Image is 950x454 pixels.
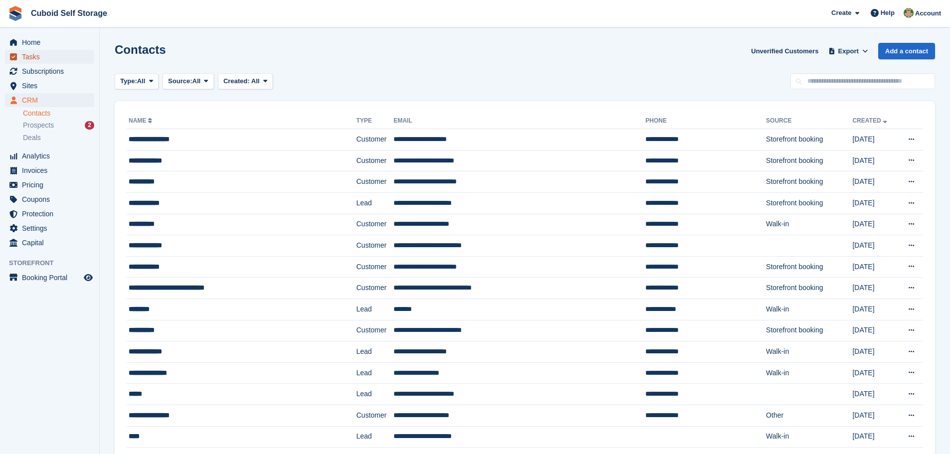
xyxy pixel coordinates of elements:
[163,73,214,90] button: Source: All
[5,79,94,93] a: menu
[852,150,897,171] td: [DATE]
[356,214,393,235] td: Customer
[852,278,897,299] td: [DATE]
[852,384,897,405] td: [DATE]
[5,207,94,221] a: menu
[5,271,94,285] a: menu
[356,150,393,171] td: Customer
[878,43,935,59] a: Add a contact
[356,256,393,278] td: Customer
[766,320,852,341] td: Storefront booking
[838,46,859,56] span: Export
[852,341,897,363] td: [DATE]
[852,256,897,278] td: [DATE]
[22,236,82,250] span: Capital
[356,129,393,151] td: Customer
[22,192,82,206] span: Coupons
[766,426,852,448] td: Walk-in
[5,64,94,78] a: menu
[766,405,852,426] td: Other
[852,129,897,151] td: [DATE]
[766,278,852,299] td: Storefront booking
[826,43,870,59] button: Export
[168,76,192,86] span: Source:
[766,171,852,193] td: Storefront booking
[23,133,41,143] span: Deals
[5,163,94,177] a: menu
[766,362,852,384] td: Walk-in
[393,113,645,129] th: Email
[852,362,897,384] td: [DATE]
[356,341,393,363] td: Lead
[137,76,146,86] span: All
[356,299,393,320] td: Lead
[223,77,250,85] span: Created:
[356,171,393,193] td: Customer
[766,256,852,278] td: Storefront booking
[22,50,82,64] span: Tasks
[881,8,895,18] span: Help
[356,426,393,448] td: Lead
[766,113,852,129] th: Source
[23,109,94,118] a: Contacts
[852,214,897,235] td: [DATE]
[22,93,82,107] span: CRM
[22,35,82,49] span: Home
[356,192,393,214] td: Lead
[904,8,914,18] img: Chelsea Kitts
[5,178,94,192] a: menu
[356,384,393,405] td: Lead
[852,426,897,448] td: [DATE]
[115,73,159,90] button: Type: All
[22,178,82,192] span: Pricing
[356,405,393,426] td: Customer
[22,64,82,78] span: Subscriptions
[218,73,273,90] button: Created: All
[22,221,82,235] span: Settings
[356,235,393,257] td: Customer
[9,258,99,268] span: Storefront
[82,272,94,284] a: Preview store
[22,79,82,93] span: Sites
[852,171,897,193] td: [DATE]
[5,221,94,235] a: menu
[85,121,94,130] div: 2
[23,120,94,131] a: Prospects 2
[852,405,897,426] td: [DATE]
[747,43,822,59] a: Unverified Customers
[23,121,54,130] span: Prospects
[129,117,154,124] a: Name
[766,299,852,320] td: Walk-in
[645,113,766,129] th: Phone
[22,207,82,221] span: Protection
[5,35,94,49] a: menu
[22,271,82,285] span: Booking Portal
[115,43,166,56] h1: Contacts
[766,214,852,235] td: Walk-in
[5,236,94,250] a: menu
[22,149,82,163] span: Analytics
[22,163,82,177] span: Invoices
[8,6,23,21] img: stora-icon-8386f47178a22dfd0bd8f6a31ec36ba5ce8667c1dd55bd0f319d3a0aa187defe.svg
[356,320,393,341] td: Customer
[766,341,852,363] td: Walk-in
[852,117,889,124] a: Created
[5,93,94,107] a: menu
[5,192,94,206] a: menu
[766,192,852,214] td: Storefront booking
[852,192,897,214] td: [DATE]
[766,150,852,171] td: Storefront booking
[5,149,94,163] a: menu
[852,235,897,257] td: [DATE]
[356,362,393,384] td: Lead
[766,129,852,151] td: Storefront booking
[192,76,201,86] span: All
[852,320,897,341] td: [DATE]
[356,113,393,129] th: Type
[831,8,851,18] span: Create
[5,50,94,64] a: menu
[251,77,260,85] span: All
[120,76,137,86] span: Type:
[852,299,897,320] td: [DATE]
[356,278,393,299] td: Customer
